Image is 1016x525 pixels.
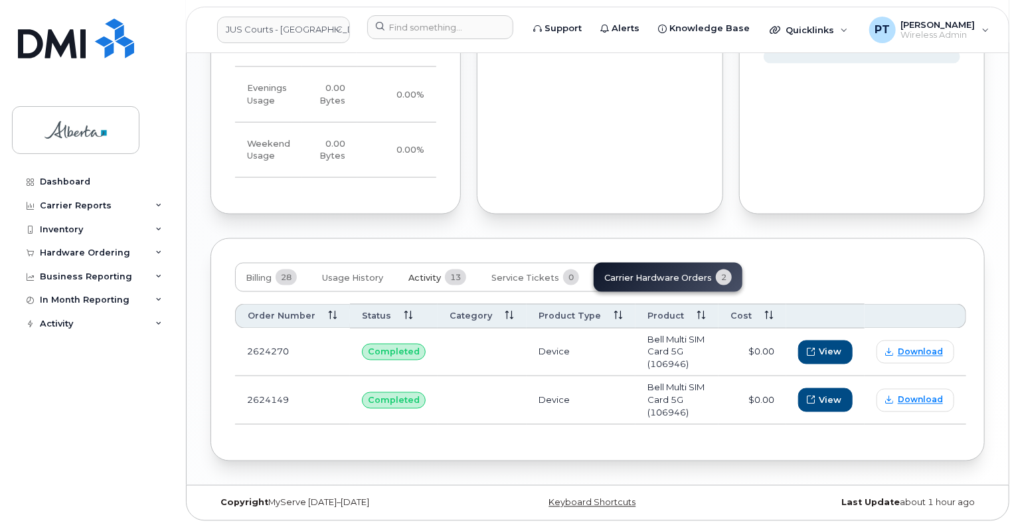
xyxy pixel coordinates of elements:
[877,340,954,364] a: Download
[450,310,492,322] span: Category
[357,123,436,179] td: 0.00%
[322,273,383,283] span: Usage History
[819,394,841,407] span: View
[901,19,975,30] span: [PERSON_NAME]
[649,15,759,42] a: Knowledge Base
[635,329,719,377] td: Bell Multi SIM Card 5G (106946)
[877,389,954,412] a: Download
[901,30,975,40] span: Wireless Admin
[368,394,420,407] span: Completed
[220,498,268,508] strong: Copyright
[875,22,890,38] span: PT
[302,123,357,179] td: 0.00 Bytes
[760,17,857,43] div: Quicklinks
[491,273,559,283] span: Service Tickets
[841,498,900,508] strong: Last Update
[860,17,999,43] div: Penny Tse
[368,346,420,358] span: Completed
[235,67,436,123] tr: Weekdays from 6:00pm to 8:00am
[669,22,750,35] span: Knowledge Base
[248,310,315,322] span: Order Number
[719,376,786,425] td: $0.00
[235,329,350,377] td: 2624270
[246,273,272,283] span: Billing
[819,346,841,358] span: View
[357,67,436,123] td: 0.00%
[898,346,943,358] span: Download
[545,22,582,35] span: Support
[235,67,302,123] td: Evenings Usage
[612,22,639,35] span: Alerts
[235,123,436,179] tr: Friday from 6:00pm to Monday 8:00am
[527,376,635,425] td: Device
[445,269,466,285] span: 13
[726,498,985,508] div: about 1 hour ago
[527,329,635,377] td: Device
[211,498,469,508] div: MyServe [DATE]–[DATE]
[217,17,350,43] a: JUS Courts - GOA
[539,310,601,322] span: Product Type
[730,310,752,322] span: Cost
[362,310,391,322] span: Status
[786,25,834,35] span: Quicklinks
[719,329,786,377] td: $0.00
[235,123,302,179] td: Weekend Usage
[563,269,579,285] span: 0
[276,269,297,285] span: 28
[367,15,513,39] input: Find something...
[302,67,357,123] td: 0.00 Bytes
[549,498,635,508] a: Keyboard Shortcuts
[798,388,853,412] button: View
[235,376,350,425] td: 2624149
[635,376,719,425] td: Bell Multi SIM Card 5G (106946)
[591,15,649,42] a: Alerts
[524,15,591,42] a: Support
[898,394,943,406] span: Download
[408,273,441,283] span: Activity
[798,340,853,364] button: View
[647,310,684,322] span: Product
